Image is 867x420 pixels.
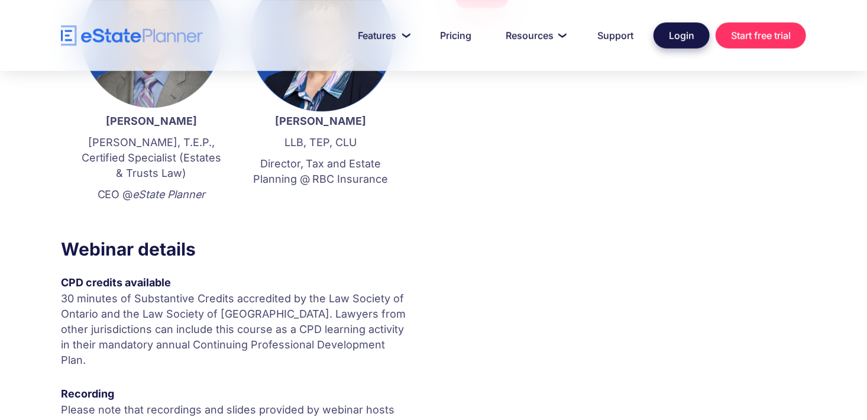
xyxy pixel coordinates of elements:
strong: [PERSON_NAME] [275,115,366,127]
span: Last Name [175,1,218,11]
p: ‍ [79,208,224,224]
p: [PERSON_NAME], T.E.P., Certified Specialist (Estates & Trusts Law) [79,135,224,181]
p: Director, Tax and Estate Planning @ RBC Insurance [248,156,393,187]
strong: [PERSON_NAME] [106,115,197,127]
p: LLB, TEP, CLU [248,135,393,150]
strong: CPD credits available [61,276,171,289]
span: Number of [PERSON_NAME] per month [175,98,329,108]
p: CEO @ [79,187,224,202]
h3: Webinar details [61,235,411,263]
span: Phone number [175,49,231,59]
em: eState Planner [133,188,206,201]
div: Recording [61,386,411,402]
p: ‍ [248,193,393,208]
p: 30 minutes of Substantive Credits accredited by the Law Society of Ontario and the Law Society of... [61,291,411,368]
a: Start free trial [716,22,806,49]
a: Resources [491,24,577,47]
a: Login [654,22,710,49]
a: Pricing [426,24,486,47]
a: Features [344,24,420,47]
a: home [61,25,203,46]
a: Support [583,24,648,47]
